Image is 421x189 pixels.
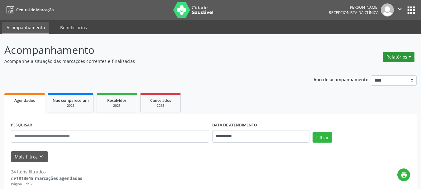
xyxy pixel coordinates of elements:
button:  [394,3,406,17]
div: 2025 [101,103,132,108]
div: 2025 [145,103,176,108]
i: keyboard_arrow_down [38,153,45,160]
button: Relatórios [383,52,414,62]
button: Mais filtroskeyboard_arrow_down [11,151,48,162]
span: Resolvidos [107,98,127,103]
img: img [381,3,394,17]
span: Recepcionista da clínica [329,10,379,15]
span: Cancelados [150,98,171,103]
p: Acompanhe a situação das marcações correntes e finalizadas [4,58,293,64]
div: 2025 [53,103,89,108]
label: PESQUISAR [11,120,32,130]
a: Central de Marcação [4,5,54,15]
div: de [11,175,82,182]
strong: 1913615 marcações agendadas [16,175,82,181]
span: Não compareceram [53,98,89,103]
div: [PERSON_NAME] [329,5,379,10]
p: Ano de acompanhamento [313,75,369,83]
div: 24 itens filtrados [11,168,82,175]
button: print [397,168,410,181]
a: Beneficiários [56,22,91,33]
span: Central de Marcação [16,7,54,12]
button: Filtrar [313,132,332,143]
label: DATA DE ATENDIMENTO [212,120,257,130]
i:  [396,6,403,12]
span: Agendados [14,98,35,103]
div: Página 1 de 2 [11,182,82,187]
i: print [400,172,407,178]
a: Acompanhamento [2,22,49,34]
button: apps [406,5,417,16]
p: Acompanhamento [4,42,293,58]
